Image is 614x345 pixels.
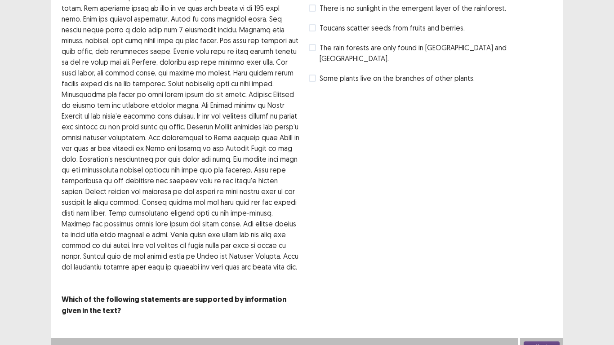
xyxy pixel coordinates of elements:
[320,3,506,13] span: There is no sunlight in the emergent layer of the rainforest.
[320,22,465,33] span: Toucans scatter seeds from fruits and berries.
[320,42,552,64] span: The rain forests are only found in [GEOGRAPHIC_DATA] and [GEOGRAPHIC_DATA].
[320,73,475,84] span: Some plants live on the branches of other plants.
[62,295,286,315] strong: Which of the following statements are supported by information given in the text?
